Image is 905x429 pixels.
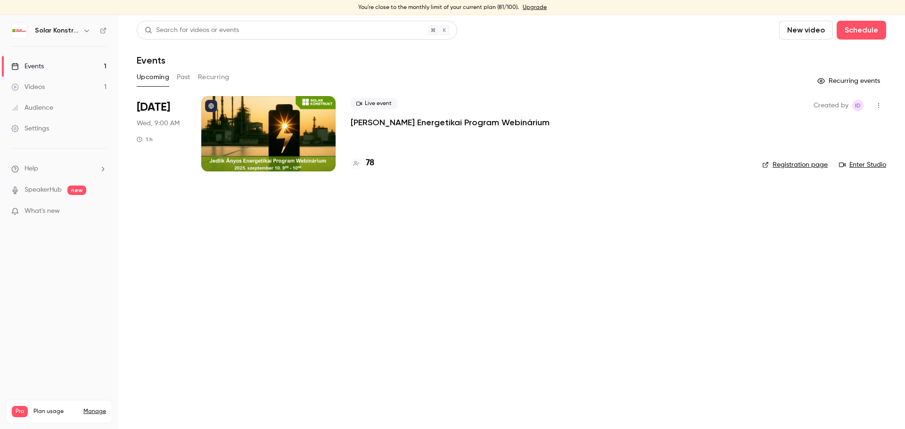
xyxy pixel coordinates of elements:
button: Recurring events [813,73,886,89]
a: Enter Studio [839,160,886,170]
a: [PERSON_NAME] Energetikai Program Webinárium [351,117,550,128]
h6: Solar Konstrukt Kft. [35,26,79,35]
span: Istvan Dobo [852,100,864,111]
a: Upgrade [523,4,547,11]
h4: 78 [366,157,374,170]
span: Created by [814,100,848,111]
button: Schedule [837,21,886,40]
button: New video [779,21,833,40]
div: Search for videos or events [145,25,239,35]
a: 78 [351,157,374,170]
h1: Events [137,55,165,66]
span: ID [855,100,861,111]
span: [DATE] [137,100,170,115]
span: Pro [12,406,28,417]
div: Audience [11,103,53,113]
span: Wed, 9:00 AM [137,119,180,128]
span: new [67,186,86,195]
span: What's new [25,206,60,216]
div: 1 h [137,136,153,143]
span: Help [25,164,38,174]
span: Plan usage [33,408,78,415]
div: Settings [11,124,49,133]
div: Events [11,62,44,71]
li: help-dropdown-opener [11,164,107,174]
img: Solar Konstrukt Kft. [12,23,27,38]
a: Manage [83,408,106,415]
div: Sep 10 Wed, 9:00 AM (Europe/Budapest) [137,96,186,171]
a: Registration page [762,160,828,170]
button: Recurring [198,70,230,85]
a: SpeakerHub [25,185,62,195]
span: Live event [351,98,397,109]
button: Upcoming [137,70,169,85]
button: Past [177,70,190,85]
div: Videos [11,82,45,92]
